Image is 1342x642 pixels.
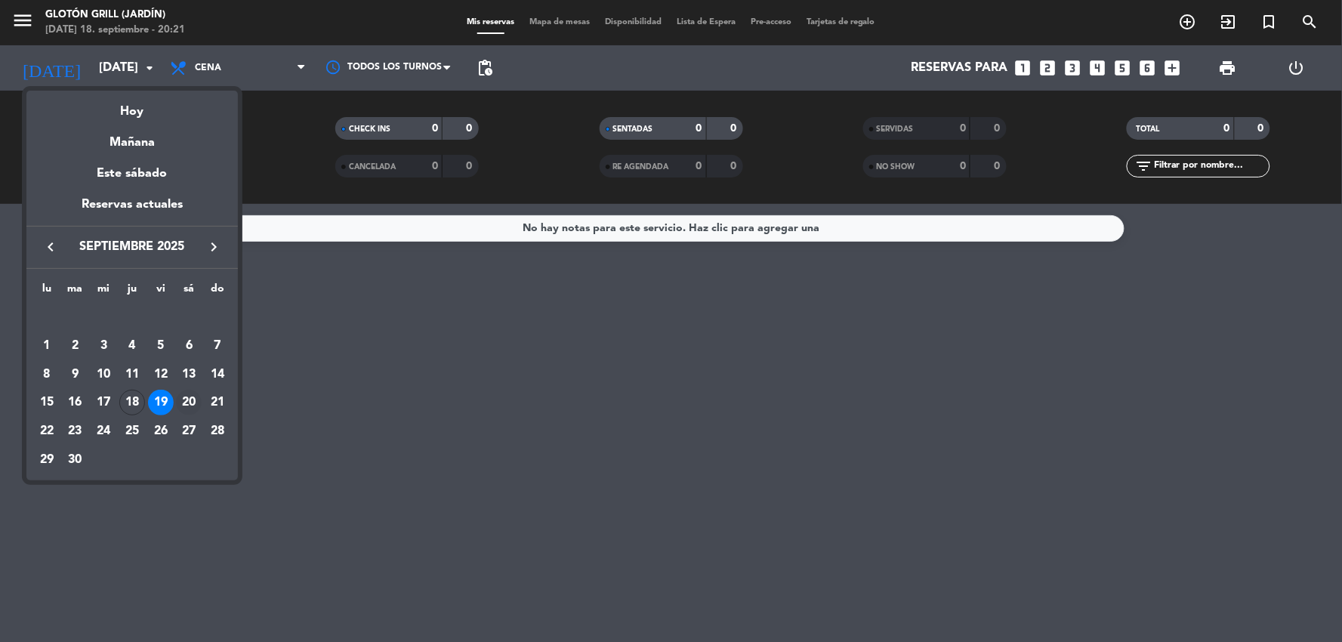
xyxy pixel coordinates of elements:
td: 12 de septiembre de 2025 [147,360,175,389]
td: 9 de septiembre de 2025 [61,360,90,389]
td: 6 de septiembre de 2025 [175,332,204,360]
div: 28 [205,418,230,444]
div: 8 [34,362,60,387]
div: 30 [63,447,88,473]
div: 6 [176,333,202,359]
div: 12 [148,362,174,387]
div: 16 [63,390,88,415]
td: 3 de septiembre de 2025 [89,332,118,360]
div: 1 [34,333,60,359]
div: 10 [91,362,116,387]
th: domingo [203,280,232,304]
div: 25 [119,418,145,444]
th: sábado [175,280,204,304]
div: 24 [91,418,116,444]
div: 3 [91,333,116,359]
div: 21 [205,390,230,415]
td: 7 de septiembre de 2025 [203,332,232,360]
div: 9 [63,362,88,387]
button: keyboard_arrow_right [200,237,227,257]
td: 20 de septiembre de 2025 [175,388,204,417]
td: 10 de septiembre de 2025 [89,360,118,389]
th: lunes [32,280,61,304]
td: 8 de septiembre de 2025 [32,360,61,389]
th: viernes [147,280,175,304]
th: martes [61,280,90,304]
th: miércoles [89,280,118,304]
div: 4 [119,333,145,359]
span: septiembre 2025 [64,237,200,257]
div: 29 [34,447,60,473]
td: 26 de septiembre de 2025 [147,417,175,446]
td: 15 de septiembre de 2025 [32,388,61,417]
td: 4 de septiembre de 2025 [118,332,147,360]
div: 19 [148,390,174,415]
td: 29 de septiembre de 2025 [32,446,61,474]
th: jueves [118,280,147,304]
div: Hoy [26,91,238,122]
button: keyboard_arrow_left [37,237,64,257]
div: 23 [63,418,88,444]
td: 19 de septiembre de 2025 [147,388,175,417]
td: SEP. [32,303,232,332]
div: 14 [205,362,230,387]
div: 5 [148,333,174,359]
td: 22 de septiembre de 2025 [32,417,61,446]
td: 5 de septiembre de 2025 [147,332,175,360]
td: 21 de septiembre de 2025 [203,388,232,417]
div: 22 [34,418,60,444]
td: 23 de septiembre de 2025 [61,417,90,446]
div: 26 [148,418,174,444]
div: Este sábado [26,153,238,195]
div: 27 [176,418,202,444]
i: keyboard_arrow_right [205,238,223,256]
td: 27 de septiembre de 2025 [175,417,204,446]
td: 14 de septiembre de 2025 [203,360,232,389]
td: 11 de septiembre de 2025 [118,360,147,389]
div: Mañana [26,122,238,153]
td: 25 de septiembre de 2025 [118,417,147,446]
div: Reservas actuales [26,195,238,226]
div: 15 [34,390,60,415]
div: 7 [205,333,230,359]
td: 18 de septiembre de 2025 [118,388,147,417]
i: keyboard_arrow_left [42,238,60,256]
td: 28 de septiembre de 2025 [203,417,232,446]
div: 11 [119,362,145,387]
td: 1 de septiembre de 2025 [32,332,61,360]
div: 2 [63,333,88,359]
td: 2 de septiembre de 2025 [61,332,90,360]
div: 13 [176,362,202,387]
td: 17 de septiembre de 2025 [89,388,118,417]
div: 20 [176,390,202,415]
div: 17 [91,390,116,415]
td: 13 de septiembre de 2025 [175,360,204,389]
td: 30 de septiembre de 2025 [61,446,90,474]
div: 18 [119,390,145,415]
td: 24 de septiembre de 2025 [89,417,118,446]
td: 16 de septiembre de 2025 [61,388,90,417]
